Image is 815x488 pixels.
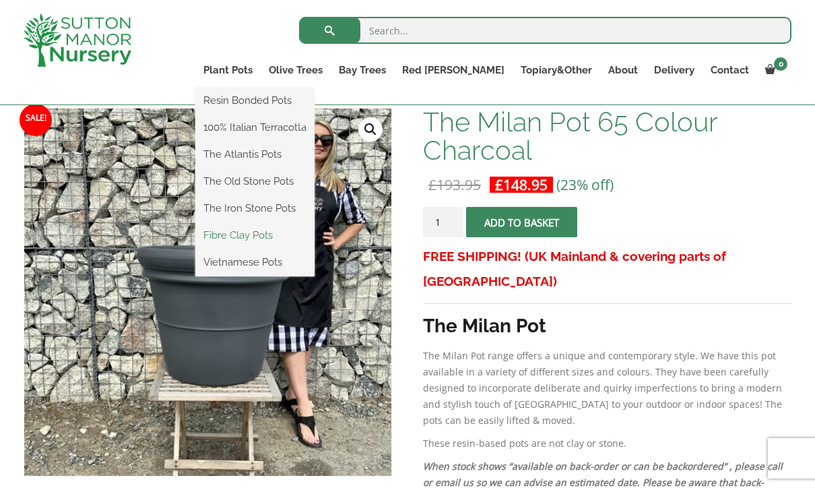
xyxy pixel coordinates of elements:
[423,108,791,164] h1: The Milan Pot 65 Colour Charcoal
[646,61,703,80] a: Delivery
[24,13,131,67] img: logo
[195,225,315,245] a: Fibre Clay Pots
[195,90,315,111] a: Resin Bonded Pots
[774,57,787,71] span: 0
[195,252,315,272] a: Vietnamese Pots
[757,61,791,80] a: 0
[358,117,383,142] a: View full-screen image gallery
[195,117,315,138] a: 100% Italian Terracotta
[428,175,436,194] span: £
[428,175,481,194] bdi: 193.95
[600,61,646,80] a: About
[423,207,463,237] input: Product quantity
[299,17,791,44] input: Search...
[20,104,52,136] span: Sale!
[195,61,261,80] a: Plant Pots
[703,61,757,80] a: Contact
[195,171,315,191] a: The Old Stone Pots
[423,244,791,294] h3: FREE SHIPPING! (UK Mainland & covering parts of [GEOGRAPHIC_DATA])
[195,198,315,218] a: The Iron Stone Pots
[195,144,315,164] a: The Atlantis Pots
[513,61,600,80] a: Topiary&Other
[495,175,548,194] bdi: 148.95
[423,435,791,452] p: These resin-based pots are not clay or stone.
[466,207,577,237] button: Add to basket
[423,315,546,337] strong: The Milan Pot
[423,348,791,429] p: The Milan Pot range offers a unique and contemporary style. We have this pot available in a varie...
[331,61,394,80] a: Bay Trees
[261,61,331,80] a: Olive Trees
[556,175,614,194] span: (23% off)
[394,61,513,80] a: Red [PERSON_NAME]
[495,175,503,194] span: £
